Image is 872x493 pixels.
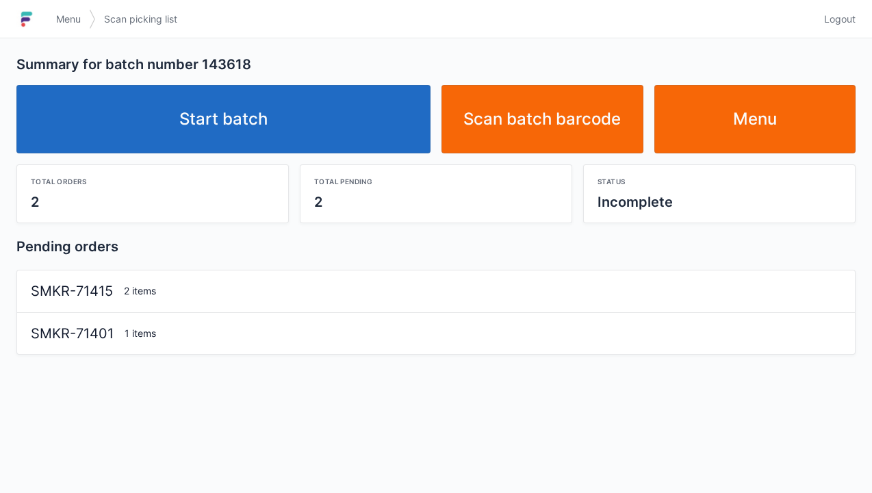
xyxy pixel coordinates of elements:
div: Incomplete [598,192,841,212]
h2: Pending orders [16,237,856,256]
a: Menu [48,7,89,31]
div: 2 [314,192,558,212]
a: Menu [654,85,856,153]
div: SMKR-71401 [25,324,119,344]
div: Total orders [31,176,274,187]
div: Status [598,176,841,187]
span: Logout [824,12,856,26]
div: SMKR-71415 [25,281,118,301]
span: Scan picking list [104,12,177,26]
a: Scan picking list [96,7,185,31]
span: Menu [56,12,81,26]
div: 2 items [118,284,847,298]
img: svg> [89,3,96,36]
div: 1 items [119,327,847,340]
div: 2 [31,192,274,212]
h2: Summary for batch number 143618 [16,55,856,74]
a: Scan batch barcode [441,85,643,153]
div: Total pending [314,176,558,187]
a: Start batch [16,85,431,153]
img: logo-small.jpg [16,8,37,30]
a: Logout [816,7,856,31]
